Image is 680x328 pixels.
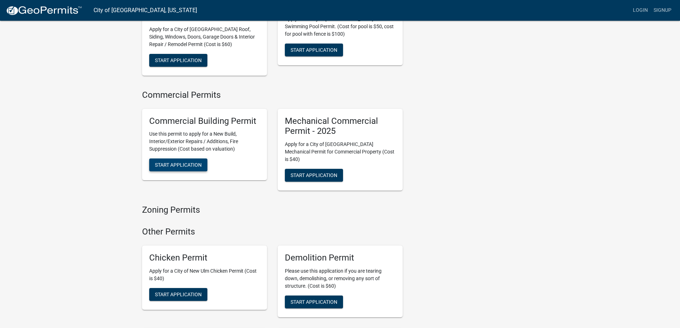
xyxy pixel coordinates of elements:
h4: Commercial Permits [142,90,403,100]
a: Signup [651,4,674,17]
span: Start Application [155,162,202,168]
p: Apply for a City of [GEOGRAPHIC_DATA] Swimming Pool Permit. (Cost for pool is $50, cost for pool ... [285,15,396,38]
h5: Chicken Permit [149,253,260,263]
a: City of [GEOGRAPHIC_DATA], [US_STATE] [94,4,197,16]
button: Start Application [285,44,343,56]
span: Start Application [155,291,202,297]
button: Start Application [149,54,207,67]
a: Login [630,4,651,17]
p: Use this permit to apply for a New Build, Interior/Exterior Repairs / Additions, Fire Suppression... [149,130,260,153]
p: Apply for a City of [GEOGRAPHIC_DATA] Roof, Siding, Windows, Doors, Garage Doors & Interior Repai... [149,26,260,48]
h5: Mechanical Commercial Permit - 2025 [285,116,396,137]
span: Start Application [291,47,337,52]
span: Start Application [155,57,202,63]
button: Start Application [285,169,343,182]
p: Apply for a City of New Ulm Chicken Permit (Cost is $40) [149,267,260,282]
h5: Commercial Building Permit [149,116,260,126]
p: Please use this application if you are tearing down, demolishing, or removing any sort of structu... [285,267,396,290]
button: Start Application [285,296,343,308]
p: Apply for a City of [GEOGRAPHIC_DATA] Mechanical Permit for Commercial Property (Cost is $40) [285,141,396,163]
span: Start Application [291,299,337,304]
button: Start Application [149,288,207,301]
button: Start Application [149,158,207,171]
h4: Zoning Permits [142,205,403,215]
h5: Demolition Permit [285,253,396,263]
h4: Other Permits [142,227,403,237]
span: Start Application [291,172,337,178]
